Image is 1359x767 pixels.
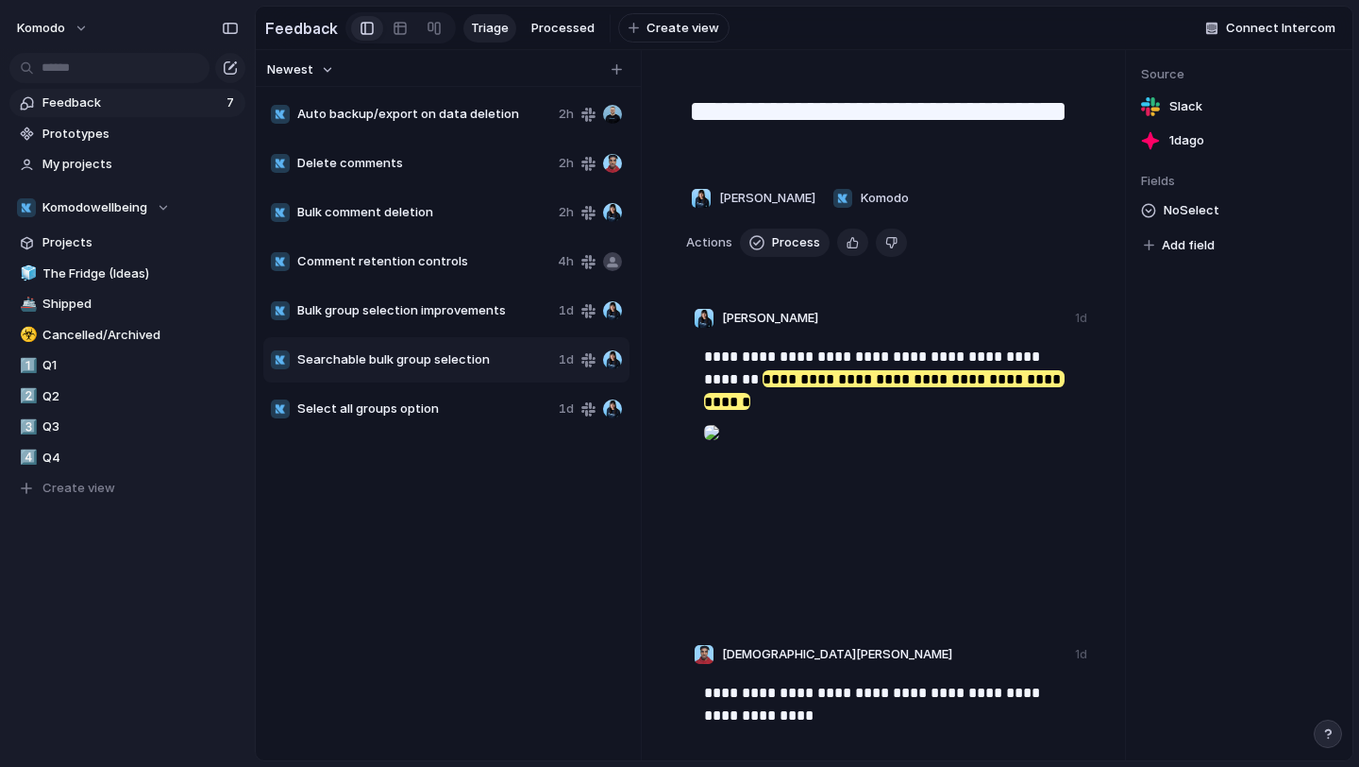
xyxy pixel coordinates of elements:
span: Delete comments [297,154,551,173]
div: 2️⃣ [20,385,33,407]
span: Q1 [42,356,239,375]
button: ☣️ [17,326,36,345]
button: Newest [264,58,337,82]
button: 2️⃣ [17,387,36,406]
span: Process [772,233,820,252]
span: Shipped [42,295,239,314]
a: Feedback7 [9,89,245,117]
span: Bulk comment deletion [297,203,551,222]
span: [DEMOGRAPHIC_DATA][PERSON_NAME] [722,645,952,664]
span: 1d ago [1169,131,1204,150]
div: 🧊 [20,263,33,284]
a: Projects [9,229,245,257]
a: My projects [9,150,245,179]
div: 1d [1075,646,1087,663]
button: Komodowellbeing [9,194,245,222]
a: 3️⃣Q3 [9,413,245,441]
span: Komodo [861,189,909,208]
span: No Select [1164,199,1219,222]
div: 1d [1075,310,1087,327]
span: Select all groups option [297,400,551,418]
button: [PERSON_NAME] [686,183,820,213]
span: Bulk group selection improvements [297,301,551,320]
span: Add field [1162,236,1215,255]
a: 1️⃣Q1 [9,351,245,380]
span: Q2 [42,387,239,406]
span: Komodowellbeing [42,198,147,217]
a: Prototypes [9,120,245,148]
span: Q4 [42,449,239,468]
span: Source [1141,65,1337,84]
button: 1️⃣ [17,356,36,375]
div: ☣️ [20,324,33,346]
button: Delete [876,229,907,257]
span: Projects [42,233,239,252]
div: 3️⃣ [20,417,33,438]
button: Process [740,229,830,257]
span: Feedback [42,94,221,112]
span: Prototypes [42,125,239,144]
button: Create view [9,474,245,503]
button: 4️⃣ [17,449,36,468]
a: 🚢Shipped [9,290,245,318]
div: 🚢 [20,294,33,315]
span: Q3 [42,418,239,436]
span: 2h [559,154,574,173]
span: Create view [646,19,719,38]
span: Connect Intercom [1226,19,1335,38]
span: Triage [471,19,509,38]
span: Comment retention controls [297,252,550,271]
a: Slack [1141,94,1337,120]
span: Searchable bulk group selection [297,350,551,369]
span: Cancelled/Archived [42,326,239,345]
a: Triage [463,14,516,43]
a: 4️⃣Q4 [9,444,245,472]
span: Slack [1169,97,1202,116]
span: Newest [267,60,313,79]
span: Create view [42,479,115,498]
span: Auto backup/export on data deletion [297,105,551,124]
span: 2h [559,105,574,124]
span: [PERSON_NAME] [722,309,818,328]
button: 🚢 [17,295,36,314]
span: 1d [559,350,574,369]
button: 3️⃣ [17,418,36,436]
a: Processed [524,14,602,43]
span: 2h [559,203,574,222]
span: Processed [531,19,595,38]
a: ☣️Cancelled/Archived [9,321,245,349]
span: Actions [686,233,732,252]
button: Add field [1141,233,1217,258]
button: 🧊 [17,264,36,283]
span: [PERSON_NAME] [719,189,815,208]
span: Fields [1141,172,1337,191]
span: 4h [558,252,574,271]
h2: Feedback [265,17,338,40]
button: Connect Intercom [1198,14,1343,43]
span: 1d [559,400,574,418]
button: Create view [618,13,730,43]
span: Komodo [17,19,65,38]
a: 2️⃣Q2 [9,383,245,411]
span: 1d [559,301,574,320]
a: 🧊The Fridge (Ideas) [9,260,245,288]
div: 4️⃣ [20,447,33,469]
span: My projects [42,155,239,174]
button: Komodo [828,183,914,213]
div: 1️⃣ [20,355,33,377]
button: Komodo [8,13,98,43]
span: 7 [226,94,238,112]
span: The Fridge (Ideas) [42,264,239,283]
